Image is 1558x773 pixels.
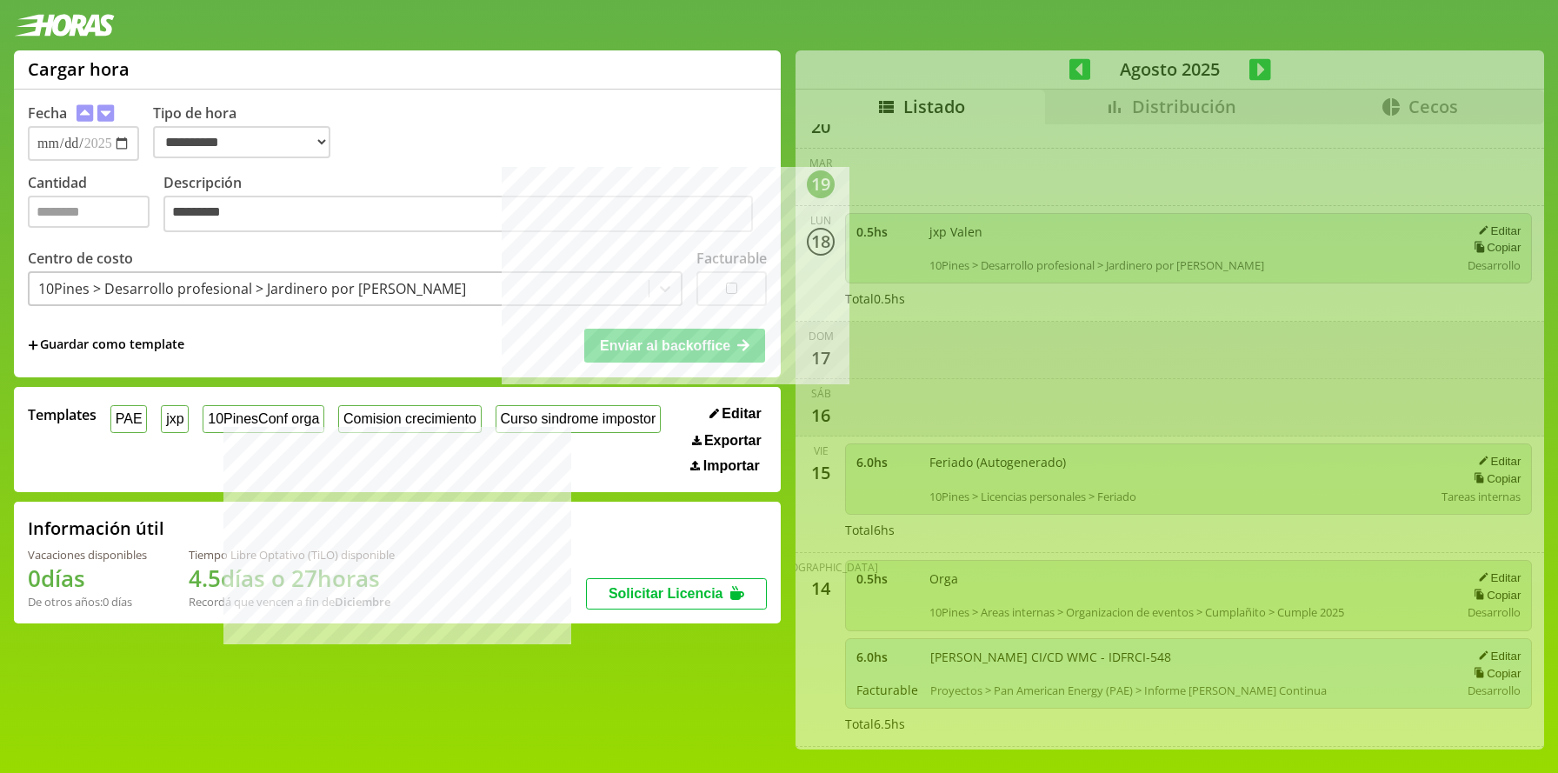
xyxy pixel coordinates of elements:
button: Curso sindrome impostor [496,405,661,432]
h2: Información útil [28,516,164,540]
h1: Cargar hora [28,57,130,81]
span: Enviar al backoffice [600,338,730,353]
button: Enviar al backoffice [584,329,765,362]
button: jxp [161,405,189,432]
button: Comision crecimiento [338,405,482,432]
button: Solicitar Licencia [586,578,767,610]
label: Centro de costo [28,249,133,268]
div: Tiempo Libre Optativo (TiLO) disponible [189,547,395,563]
span: Templates [28,405,97,424]
div: Vacaciones disponibles [28,547,147,563]
span: Solicitar Licencia [609,586,723,601]
label: Fecha [28,103,67,123]
label: Facturable [696,249,767,268]
img: logotipo [14,14,115,37]
label: Cantidad [28,173,163,237]
span: Editar [722,406,761,422]
button: 10PinesConf orga [203,405,324,432]
select: Tipo de hora [153,126,330,158]
h1: 0 días [28,563,147,594]
label: Descripción [163,173,767,237]
span: Exportar [704,433,762,449]
label: Tipo de hora [153,103,344,161]
div: Recordá que vencen a fin de [189,594,395,610]
button: Editar [704,405,767,423]
span: + [28,336,38,355]
div: De otros años: 0 días [28,594,147,610]
div: 10Pines > Desarrollo profesional > Jardinero por [PERSON_NAME] [38,279,466,298]
b: Diciembre [335,594,390,610]
h1: 4.5 días o 27 horas [189,563,395,594]
span: Importar [703,458,760,474]
span: +Guardar como template [28,336,184,355]
textarea: Descripción [163,196,753,232]
button: PAE [110,405,147,432]
button: Exportar [687,432,767,450]
input: Cantidad [28,196,150,228]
